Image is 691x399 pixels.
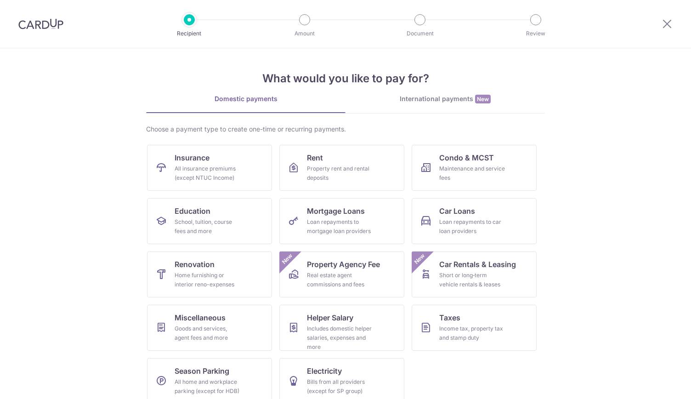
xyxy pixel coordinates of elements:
[307,377,373,396] div: Bills from all providers (except for SP group)
[412,305,537,351] a: TaxesIncome tax, property tax and stamp duty
[175,324,241,342] div: Goods and services, agent fees and more
[439,312,460,323] span: Taxes
[345,94,545,104] div: International payments
[439,152,494,163] span: Condo & MCST
[175,271,241,289] div: Home furnishing or interior reno-expenses
[279,145,404,191] a: RentProperty rent and rental deposits
[307,259,380,270] span: Property Agency Fee
[307,164,373,182] div: Property rent and rental deposits
[175,377,241,396] div: All home and workplace parking (except for HDB)
[146,94,345,103] div: Domestic payments
[146,70,545,87] h4: What would you like to pay for?
[439,205,475,217] span: Car Loans
[175,259,215,270] span: Renovation
[475,95,491,103] span: New
[307,205,365,217] span: Mortgage Loans
[307,271,373,289] div: Real estate agent commissions and fees
[439,324,505,342] div: Income tax, property tax and stamp duty
[439,259,516,270] span: Car Rentals & Leasing
[439,271,505,289] div: Short or long‑term vehicle rentals & leases
[175,312,226,323] span: Miscellaneous
[175,365,229,376] span: Season Parking
[307,312,353,323] span: Helper Salary
[155,29,223,38] p: Recipient
[307,152,323,163] span: Rent
[147,305,272,351] a: MiscellaneousGoods and services, agent fees and more
[307,365,342,376] span: Electricity
[439,164,505,182] div: Maintenance and service fees
[412,145,537,191] a: Condo & MCSTMaintenance and service fees
[439,217,505,236] div: Loan repayments to car loan providers
[175,217,241,236] div: School, tuition, course fees and more
[146,125,545,134] div: Choose a payment type to create one-time or recurring payments.
[280,251,295,267] span: New
[412,251,427,267] span: New
[18,18,63,29] img: CardUp
[175,164,241,182] div: All insurance premiums (except NTUC Income)
[412,198,537,244] a: Car LoansLoan repayments to car loan providers
[412,251,537,297] a: Car Rentals & LeasingShort or long‑term vehicle rentals & leasesNew
[175,205,210,217] span: Education
[147,145,272,191] a: InsuranceAll insurance premiums (except NTUC Income)
[307,324,373,352] div: Includes domestic helper salaries, expenses and more
[271,29,339,38] p: Amount
[147,251,272,297] a: RenovationHome furnishing or interior reno-expenses
[502,29,570,38] p: Review
[279,198,404,244] a: Mortgage LoansLoan repayments to mortgage loan providers
[279,305,404,351] a: Helper SalaryIncludes domestic helper salaries, expenses and more
[279,251,404,297] a: Property Agency FeeReal estate agent commissions and feesNew
[147,198,272,244] a: EducationSchool, tuition, course fees and more
[175,152,210,163] span: Insurance
[386,29,454,38] p: Document
[307,217,373,236] div: Loan repayments to mortgage loan providers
